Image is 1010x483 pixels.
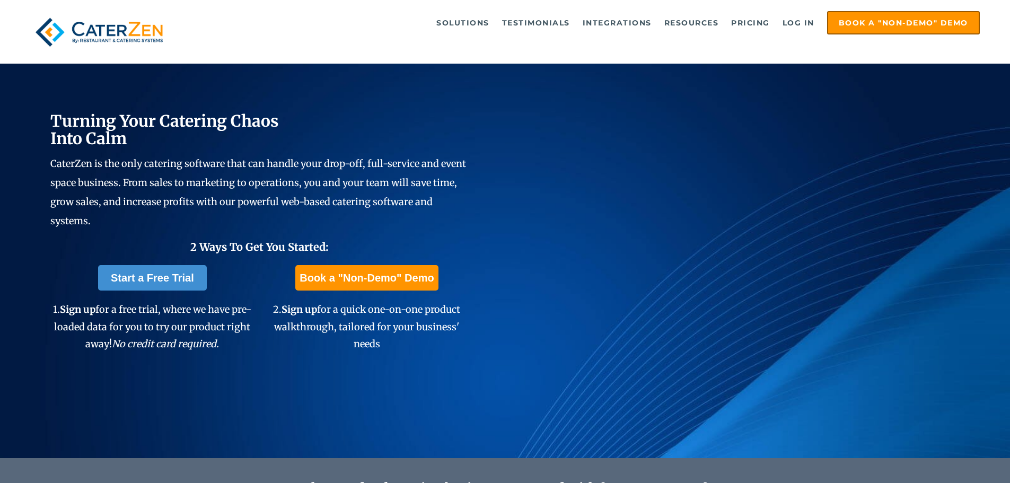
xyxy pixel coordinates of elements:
a: Integrations [577,12,657,33]
a: Book a "Non-Demo" Demo [295,265,438,291]
div: Navigation Menu [192,11,980,34]
span: 2. for a quick one-on-one product walkthrough, tailored for your business' needs [273,303,460,350]
span: Turning Your Catering Chaos Into Calm [50,111,279,148]
a: Solutions [431,12,495,33]
a: Start a Free Trial [98,265,207,291]
span: Sign up [60,303,95,315]
img: caterzen [30,11,168,53]
a: Testimonials [497,12,575,33]
a: Book a "Non-Demo" Demo [827,11,980,34]
span: 1. for a free trial, where we have pre-loaded data for you to try our product right away! [53,303,251,350]
iframe: Help widget launcher [916,442,998,471]
a: Log in [777,12,820,33]
a: Resources [659,12,724,33]
span: 2 Ways To Get You Started: [190,240,329,253]
span: Sign up [282,303,317,315]
a: Pricing [726,12,775,33]
em: No credit card required. [112,338,219,350]
span: CaterZen is the only catering software that can handle your drop-off, full-service and event spac... [50,157,466,227]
